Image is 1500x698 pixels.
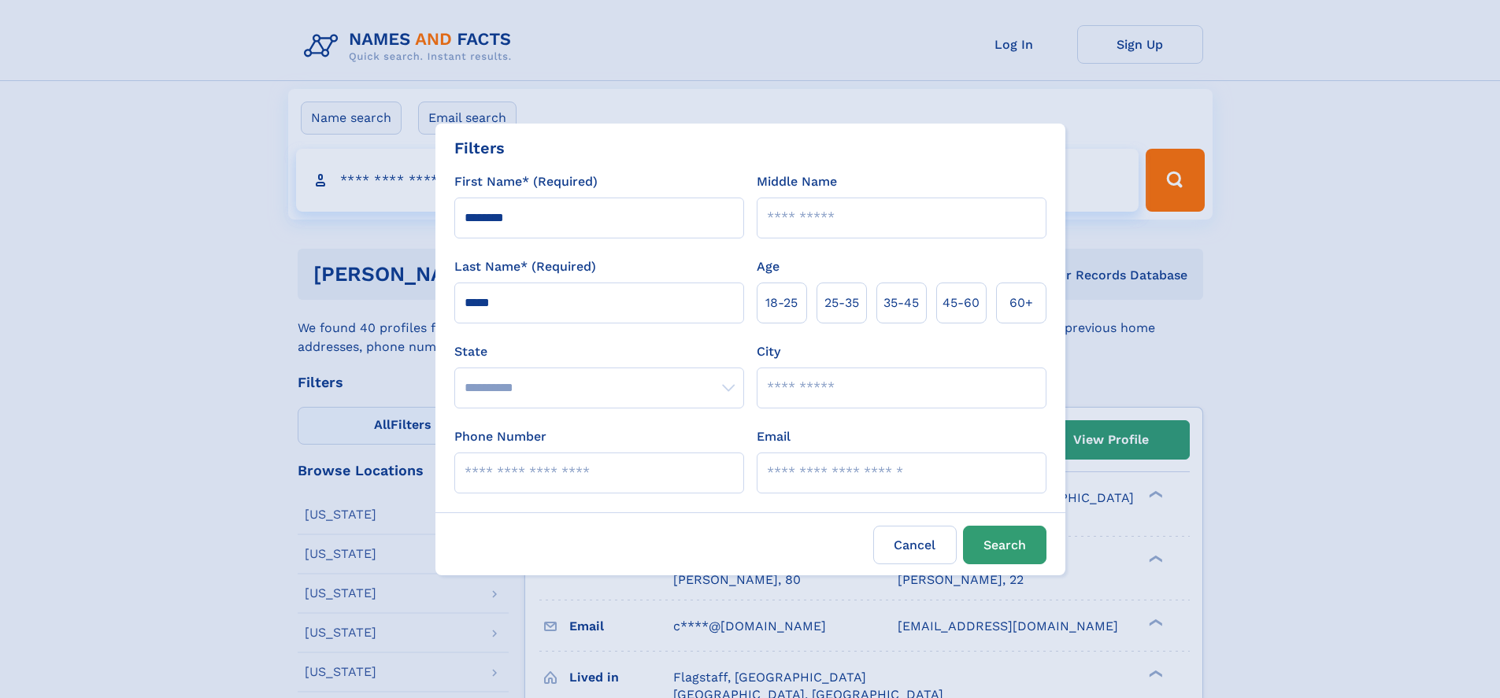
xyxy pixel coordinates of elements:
label: Email [757,427,791,446]
span: 45‑60 [943,294,980,312]
label: First Name* (Required) [454,172,598,191]
label: State [454,342,744,361]
span: 60+ [1009,294,1033,312]
label: Phone Number [454,427,546,446]
label: Cancel [873,526,957,564]
span: 35‑45 [883,294,919,312]
div: Filters [454,136,505,160]
label: Middle Name [757,172,837,191]
span: 25‑35 [824,294,859,312]
span: 18‑25 [765,294,798,312]
label: Age [757,257,780,276]
button: Search [963,526,1046,564]
label: City [757,342,780,361]
label: Last Name* (Required) [454,257,596,276]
